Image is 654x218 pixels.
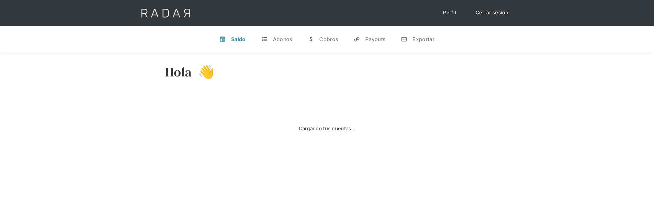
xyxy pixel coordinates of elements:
[319,36,338,42] div: Cobros
[469,6,515,19] a: Cerrar sesión
[401,36,407,42] div: n
[299,125,355,132] div: Cargando tus cuentas...
[436,6,463,19] a: Perfil
[220,36,226,42] div: v
[308,36,314,42] div: w
[354,36,360,42] div: y
[231,36,246,42] div: Saldo
[273,36,292,42] div: Abonos
[192,64,214,80] h3: 👋
[412,36,434,42] div: Exportar
[165,64,192,80] h3: Hola
[261,36,268,42] div: t
[365,36,385,42] div: Payouts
